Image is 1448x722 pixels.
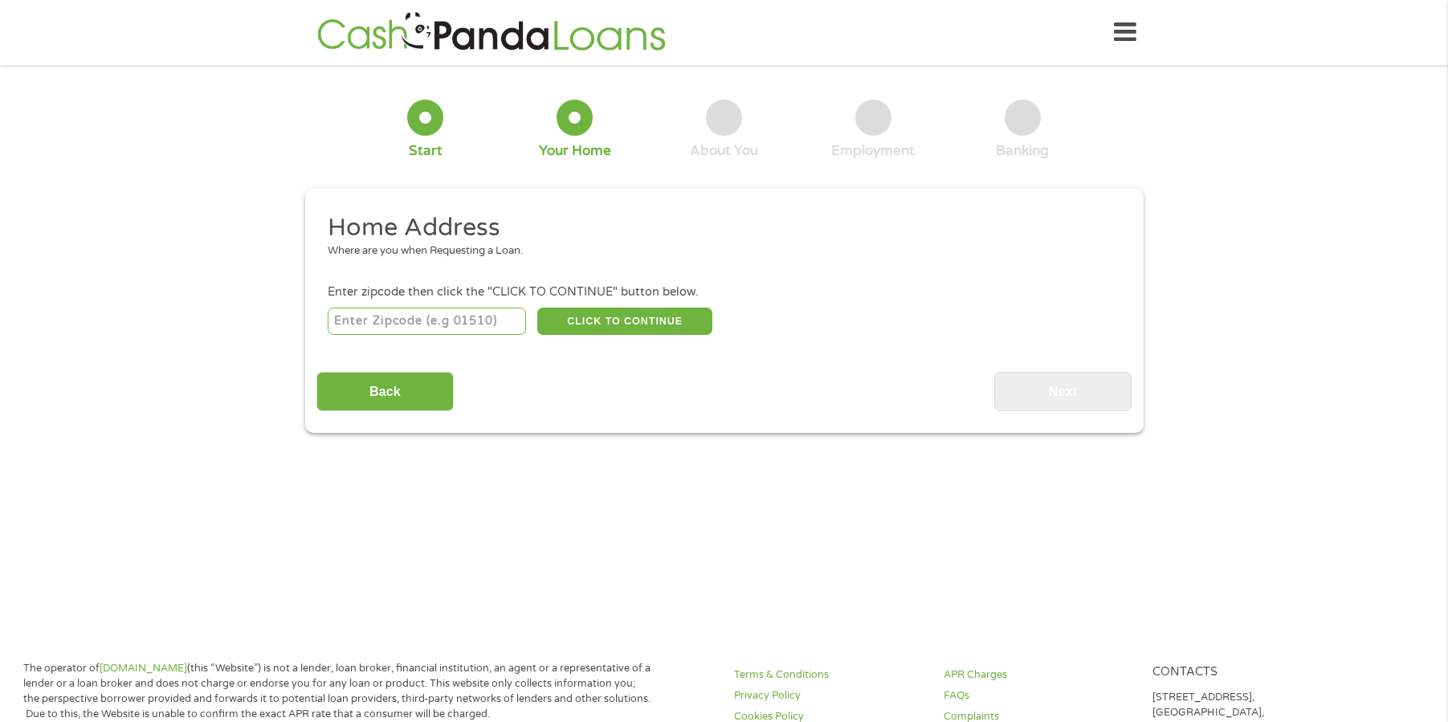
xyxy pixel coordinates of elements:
div: Your Home [539,142,611,160]
button: CLICK TO CONTINUE [537,308,712,335]
h4: Contacts [1152,665,1343,680]
input: Back [316,372,454,411]
div: Start [409,142,443,160]
h2: Home Address [328,212,1108,244]
img: GetLoanNow Logo [312,10,671,55]
a: APR Charges [944,667,1134,683]
div: About You [690,142,758,160]
input: Next [994,372,1132,411]
a: [DOMAIN_NAME] [100,662,187,675]
div: Where are you when Requesting a Loan. [328,243,1108,259]
a: FAQs [944,688,1134,704]
div: Banking [996,142,1049,160]
p: The operator of (this “Website”) is not a lender, loan broker, financial institution, an agent or... [23,661,652,722]
div: Employment [831,142,915,160]
div: Enter zipcode then click the "CLICK TO CONTINUE" button below. [328,283,1120,301]
input: Enter Zipcode (e.g 01510) [328,308,526,335]
a: Privacy Policy [734,688,924,704]
a: Terms & Conditions [734,667,924,683]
